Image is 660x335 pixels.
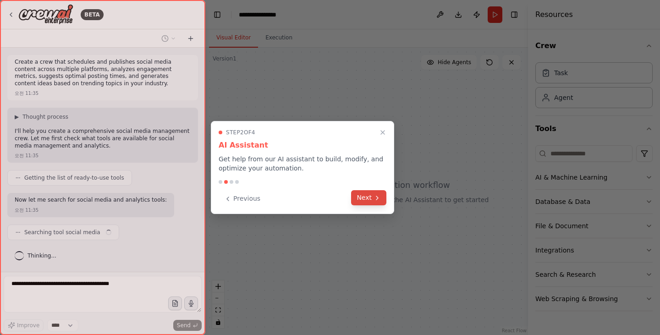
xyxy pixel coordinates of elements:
[351,190,386,205] button: Next
[219,154,386,173] p: Get help from our AI assistant to build, modify, and optimize your automation.
[219,191,266,206] button: Previous
[377,127,388,138] button: Close walkthrough
[211,8,224,21] button: Hide left sidebar
[226,129,255,136] span: Step 2 of 4
[219,140,386,151] h3: AI Assistant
